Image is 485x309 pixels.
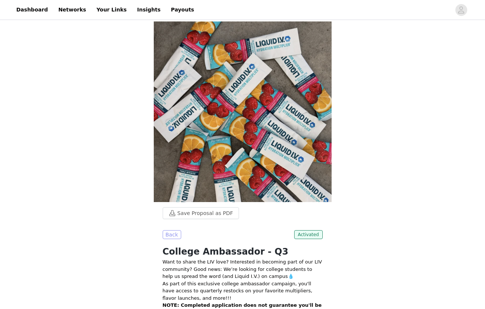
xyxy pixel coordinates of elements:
h1: College Ambassador - Q3 [163,245,323,258]
a: Insights [133,1,165,18]
img: campaign image [154,21,332,202]
p: As part of this exclusive college ambassador campaign, you'll have access to quarterly restocks o... [163,280,323,302]
span: Activated [294,230,323,239]
p: Want to share the LIV love? Interested in becoming part of our LIV community? Good news: We’re lo... [163,258,323,280]
button: Save Proposal as PDF [163,207,239,219]
a: Networks [54,1,90,18]
a: Dashboard [12,1,52,18]
a: Payouts [166,1,199,18]
div: avatar [458,4,465,16]
a: Your Links [92,1,131,18]
button: Back [163,230,181,239]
